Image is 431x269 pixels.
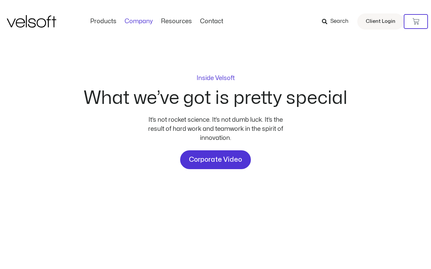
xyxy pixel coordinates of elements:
img: Velsoft Training Materials [7,15,56,28]
span: Client Login [366,17,395,26]
div: It’s not rocket science. It’s not dumb luck. It’s the result of hard work and teamwork in the spi... [145,115,286,143]
nav: Menu [86,18,227,25]
p: Inside Velsoft [197,75,235,81]
span: Search [330,17,349,26]
a: Search [322,16,353,27]
span: Corporate Video [189,154,242,165]
a: ResourcesMenu Toggle [157,18,196,25]
a: ContactMenu Toggle [196,18,227,25]
h2: What we’ve got is pretty special [84,89,347,107]
a: Client Login [357,13,404,30]
a: Corporate Video [180,150,251,169]
a: ProductsMenu Toggle [86,18,121,25]
a: CompanyMenu Toggle [121,18,157,25]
